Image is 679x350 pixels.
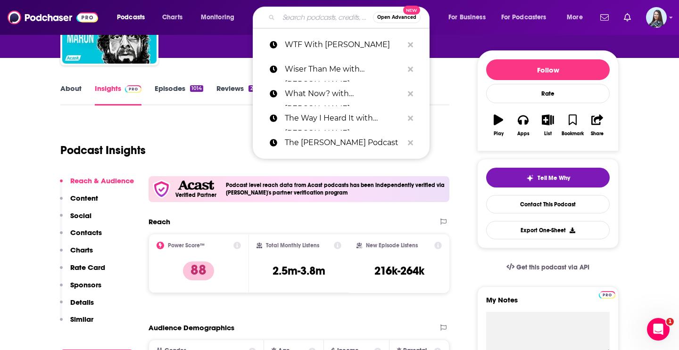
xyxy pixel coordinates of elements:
div: Apps [517,131,530,137]
h3: 216k-264k [374,264,424,278]
button: Play [486,108,511,142]
span: New [403,6,420,15]
h2: New Episode Listens [366,242,418,249]
div: Play [494,131,504,137]
button: open menu [495,10,560,25]
div: Search podcasts, credits, & more... [262,7,439,28]
a: What Now? with [PERSON_NAME] [253,81,430,106]
a: Episodes1014 [155,84,203,106]
button: Show profile menu [646,7,667,28]
button: Details [60,298,94,315]
h2: Audience Demographics [149,323,234,332]
p: Similar [70,315,93,324]
h2: Power Score™ [168,242,205,249]
iframe: Intercom live chat [647,318,670,341]
p: Details [70,298,94,307]
p: Charts [70,245,93,254]
button: open menu [560,10,595,25]
a: The Way I Heard It with [PERSON_NAME] [253,106,430,130]
input: Search podcasts, credits, & more... [279,10,373,25]
span: For Podcasters [501,11,547,24]
button: Share [585,108,610,142]
a: Wiser Than Me with [PERSON_NAME] [253,57,430,81]
p: Wiser Than Me with Julia Louis-Dreyfus [285,57,403,81]
div: 1014 [190,85,203,92]
img: Podchaser Pro [125,85,141,93]
span: For Business [448,11,486,24]
button: open menu [194,10,247,25]
p: Social [70,211,91,220]
button: Bookmark [560,108,585,142]
p: The Tony Robbins Podcast [285,130,403,155]
span: 1 [666,318,674,326]
a: Show notifications dropdown [596,9,613,25]
span: Logged in as brookefortierpr [646,7,667,28]
h2: Reach [149,217,170,226]
span: More [567,11,583,24]
div: Rate [486,84,610,103]
button: open menu [110,10,157,25]
a: Contact This Podcast [486,195,610,213]
img: Acast [178,180,214,190]
div: List [544,131,552,137]
button: Similar [60,315,93,332]
p: WTF With Marc Maron [285,33,403,57]
p: The Way I Heard It with Mike Rowe [285,106,403,130]
button: Rate Card [60,263,105,280]
button: Content [60,194,98,211]
button: Social [60,211,91,228]
a: The [PERSON_NAME] Podcast [253,130,430,155]
img: Podchaser Pro [599,291,615,299]
h3: 2.5m-3.8m [273,264,325,278]
p: Sponsors [70,280,101,289]
a: WTF With [PERSON_NAME] [253,33,430,57]
a: InsightsPodchaser Pro [95,84,141,106]
a: Show notifications dropdown [620,9,635,25]
span: Monitoring [201,11,234,24]
button: Open AdvancedNew [373,12,421,23]
p: 88 [183,261,214,280]
a: Pro website [599,290,615,299]
span: Tell Me Why [538,174,570,182]
div: 25 [248,85,257,92]
span: Open Advanced [377,15,416,20]
img: verfied icon [152,180,171,198]
h2: Total Monthly Listens [266,242,319,249]
a: Reviews25 [216,84,257,106]
img: User Profile [646,7,667,28]
button: Apps [511,108,535,142]
a: Get this podcast via API [499,256,597,279]
h4: Podcast level reach data from Acast podcasts has been independently verified via [PERSON_NAME]'s ... [226,182,446,196]
img: tell me why sparkle [526,174,534,182]
label: My Notes [486,295,610,312]
h5: Verified Partner [175,192,216,198]
p: Rate Card [70,263,105,272]
button: Contacts [60,228,102,245]
a: Charts [156,10,188,25]
button: Export One-Sheet [486,221,610,239]
div: Share [591,131,604,137]
img: Podchaser - Follow, Share and Rate Podcasts [8,8,98,26]
span: Get this podcast via API [516,263,589,271]
button: tell me why sparkleTell Me Why [486,168,610,187]
button: Reach & Audience [60,176,134,194]
p: Contacts [70,228,102,237]
div: Bookmark [562,131,584,137]
p: Content [70,194,98,203]
button: open menu [442,10,497,25]
button: Follow [486,59,610,80]
button: List [536,108,560,142]
span: Podcasts [117,11,145,24]
p: Reach & Audience [70,176,134,185]
span: Charts [162,11,182,24]
button: Charts [60,245,93,263]
p: What Now? with Trevor Noah [285,81,403,106]
a: About [60,84,82,106]
h1: Podcast Insights [60,143,146,157]
button: Sponsors [60,280,101,298]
